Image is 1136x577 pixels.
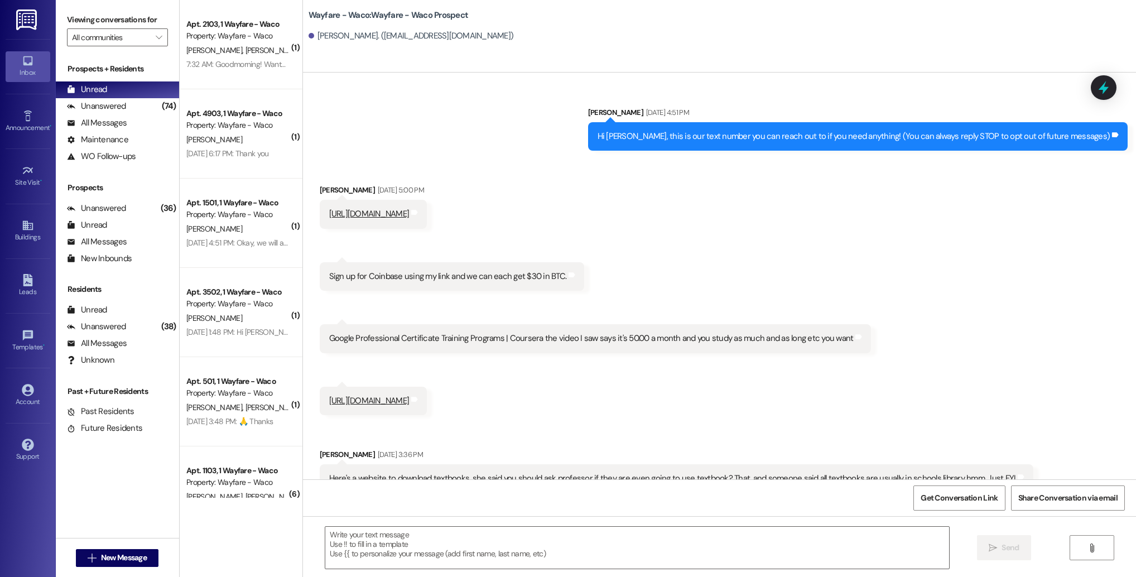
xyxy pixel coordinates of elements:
[186,18,290,30] div: Apt. 2103, 1 Wayfare - Waco
[6,161,50,191] a: Site Visit •
[56,386,179,397] div: Past + Future Residents
[101,552,147,564] span: New Message
[245,492,301,502] span: [PERSON_NAME]
[158,318,179,335] div: (38)
[6,326,50,356] a: Templates •
[1018,492,1118,504] span: Share Conversation via email
[40,177,42,185] span: •
[186,298,290,310] div: Property: Wayfare - Waco
[186,30,290,42] div: Property: Wayfare - Waco
[67,219,107,231] div: Unread
[186,108,290,119] div: Apt. 4903, 1 Wayfare - Waco
[156,33,162,42] i: 
[158,200,179,217] div: (36)
[375,184,424,196] div: [DATE] 5:00 PM
[329,333,854,344] div: Google Professional Certificate Training Programs | Coursera the video I saw says it's 50.00 a mo...
[186,224,242,234] span: [PERSON_NAME]
[50,122,51,130] span: •
[56,63,179,75] div: Prospects + Residents
[186,148,269,158] div: [DATE] 6:17 PM: Thank you
[1087,544,1096,552] i: 
[186,238,360,248] div: [DATE] 4:51 PM: Okay, we will add you to the schedule!
[186,327,1081,337] div: [DATE] 1:48 PM: Hi [PERSON_NAME] - if we don't hear back [DATE] - will we just be taking my other...
[186,59,479,69] div: 7:32 AM: Goodmorning! Wanted to let yall know there are multiple dog stations out of bags
[186,376,290,387] div: Apt. 501, 1 Wayfare - Waco
[329,473,1016,484] div: Here's a website to download textbooks, she said you should ask professor if they are even going ...
[186,134,242,145] span: [PERSON_NAME]
[6,216,50,246] a: Buildings
[67,151,136,162] div: WO Follow-ups
[43,342,45,349] span: •
[67,236,127,248] div: All Messages
[67,354,114,366] div: Unknown
[643,107,689,118] div: [DATE] 4:51 PM
[67,321,126,333] div: Unanswered
[186,416,273,426] div: [DATE] 3:48 PM: 🙏 Thanks
[67,100,126,112] div: Unanswered
[329,395,410,406] a: [URL][DOMAIN_NAME]
[245,45,301,55] span: [PERSON_NAME]
[67,406,134,417] div: Past Residents
[6,51,50,81] a: Inbox
[67,203,126,214] div: Unanswered
[67,253,132,265] div: New Inbounds
[67,117,127,129] div: All Messages
[309,30,514,42] div: [PERSON_NAME]. ([EMAIL_ADDRESS][DOMAIN_NAME])
[588,107,1128,122] div: [PERSON_NAME]
[72,28,150,46] input: All communities
[186,209,290,220] div: Property: Wayfare - Waco
[186,45,246,55] span: [PERSON_NAME]
[67,134,128,146] div: Maintenance
[989,544,997,552] i: 
[67,338,127,349] div: All Messages
[1011,485,1125,511] button: Share Conversation via email
[67,11,168,28] label: Viewing conversations for
[186,286,290,298] div: Apt. 3502, 1 Wayfare - Waco
[159,98,179,115] div: (74)
[56,283,179,295] div: Residents
[16,9,39,30] img: ResiDesk Logo
[320,184,427,200] div: [PERSON_NAME]
[921,492,998,504] span: Get Conversation Link
[309,9,469,21] b: Wayfare - Waco: Wayfare - Waco Prospect
[67,304,107,316] div: Unread
[186,197,290,209] div: Apt. 1501, 1 Wayfare - Waco
[913,485,1005,511] button: Get Conversation Link
[598,131,1110,142] div: Hi [PERSON_NAME], this is our text number you can reach out to if you need anything! (You can alw...
[6,435,50,465] a: Support
[1002,542,1019,554] span: Send
[67,422,142,434] div: Future Residents
[6,381,50,411] a: Account
[6,271,50,301] a: Leads
[186,402,246,412] span: [PERSON_NAME]
[186,492,246,502] span: [PERSON_NAME]
[320,449,1034,464] div: [PERSON_NAME]
[67,84,107,95] div: Unread
[375,449,423,460] div: [DATE] 3:36 PM
[76,549,158,567] button: New Message
[329,271,567,282] div: Sign up for Coinbase using my link and we can each get $30 in BTC.
[329,208,410,219] a: [URL][DOMAIN_NAME]
[186,387,290,399] div: Property: Wayfare - Waco
[977,535,1031,560] button: Send
[186,313,242,323] span: [PERSON_NAME]
[186,465,290,477] div: Apt. 1103, 1 Wayfare - Waco
[186,119,290,131] div: Property: Wayfare - Waco
[56,182,179,194] div: Prospects
[88,554,96,562] i: 
[245,402,301,412] span: [PERSON_NAME]
[186,477,290,488] div: Property: Wayfare - Waco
